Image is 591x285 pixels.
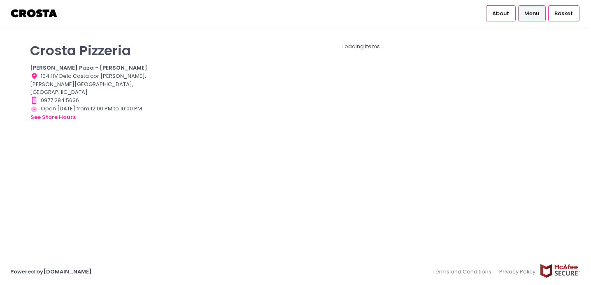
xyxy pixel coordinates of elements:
[30,105,155,122] div: Open [DATE] from 12:00 PM to 10:00 PM
[165,42,561,51] div: Loading items...
[492,9,509,18] span: About
[518,5,546,21] a: Menu
[496,264,540,280] a: Privacy Policy
[30,113,76,122] button: see store hours
[524,9,539,18] span: Menu
[554,9,573,18] span: Basket
[30,72,155,96] div: 104 HV Dela Costa cor [PERSON_NAME], [PERSON_NAME][GEOGRAPHIC_DATA], [GEOGRAPHIC_DATA]
[30,42,155,58] p: Crosta Pizzeria
[10,6,58,21] img: logo
[433,264,496,280] a: Terms and Conditions
[30,96,155,105] div: 0977 284 5636
[30,64,147,72] b: [PERSON_NAME] Pizza - [PERSON_NAME]
[486,5,516,21] a: About
[540,264,581,278] img: mcafee-secure
[10,268,92,276] a: Powered by[DOMAIN_NAME]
